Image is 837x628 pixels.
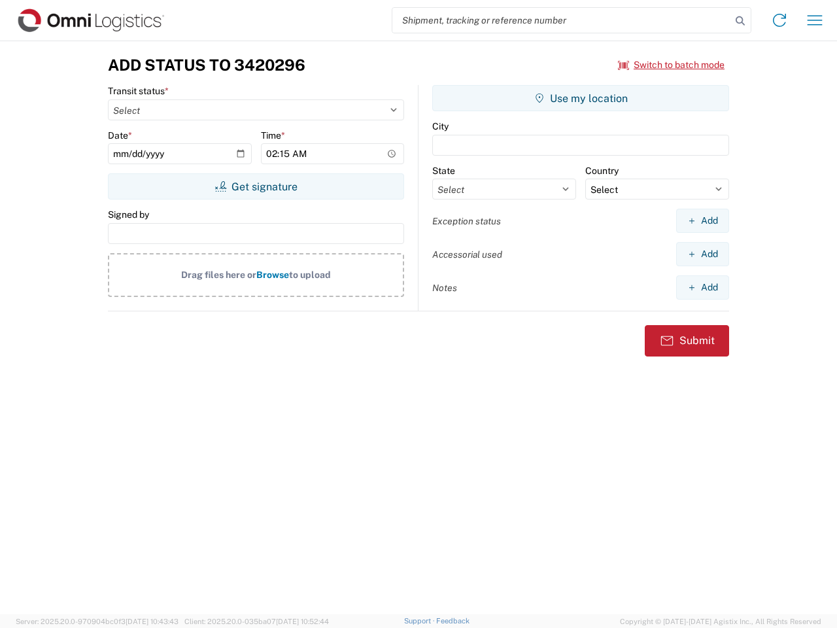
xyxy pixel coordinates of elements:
[585,165,619,177] label: Country
[618,54,725,76] button: Switch to batch mode
[432,249,502,260] label: Accessorial used
[432,215,501,227] label: Exception status
[432,165,455,177] label: State
[16,618,179,625] span: Server: 2025.20.0-970904bc0f3
[108,85,169,97] label: Transit status
[676,242,729,266] button: Add
[108,130,132,141] label: Date
[392,8,731,33] input: Shipment, tracking or reference number
[436,617,470,625] a: Feedback
[432,85,729,111] button: Use my location
[181,270,256,280] span: Drag files here or
[432,282,457,294] label: Notes
[404,617,437,625] a: Support
[261,130,285,141] label: Time
[108,173,404,200] button: Get signature
[108,56,305,75] h3: Add Status to 3420296
[676,275,729,300] button: Add
[676,209,729,233] button: Add
[432,120,449,132] label: City
[256,270,289,280] span: Browse
[645,325,729,357] button: Submit
[108,209,149,220] label: Signed by
[184,618,329,625] span: Client: 2025.20.0-035ba07
[276,618,329,625] span: [DATE] 10:52:44
[126,618,179,625] span: [DATE] 10:43:43
[620,616,821,627] span: Copyright © [DATE]-[DATE] Agistix Inc., All Rights Reserved
[289,270,331,280] span: to upload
